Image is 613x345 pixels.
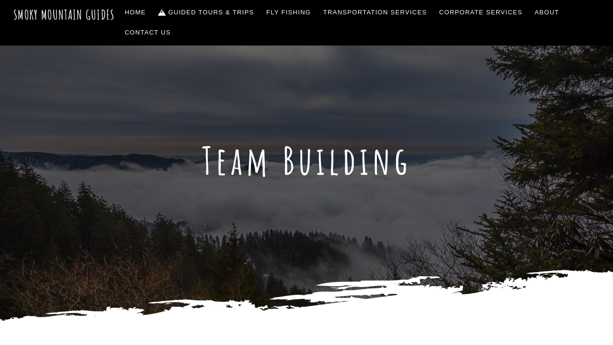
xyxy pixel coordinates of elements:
a: Home [121,2,150,23]
a: Transportation Services [319,2,431,23]
a: Smoky Mountain Guides [13,7,115,23]
a: Guided Tours & Trips [154,2,258,23]
a: Contact Us [121,23,175,43]
a: About [531,2,563,23]
a: Fly Fishing [262,2,315,23]
a: Corporate Services [435,2,526,23]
